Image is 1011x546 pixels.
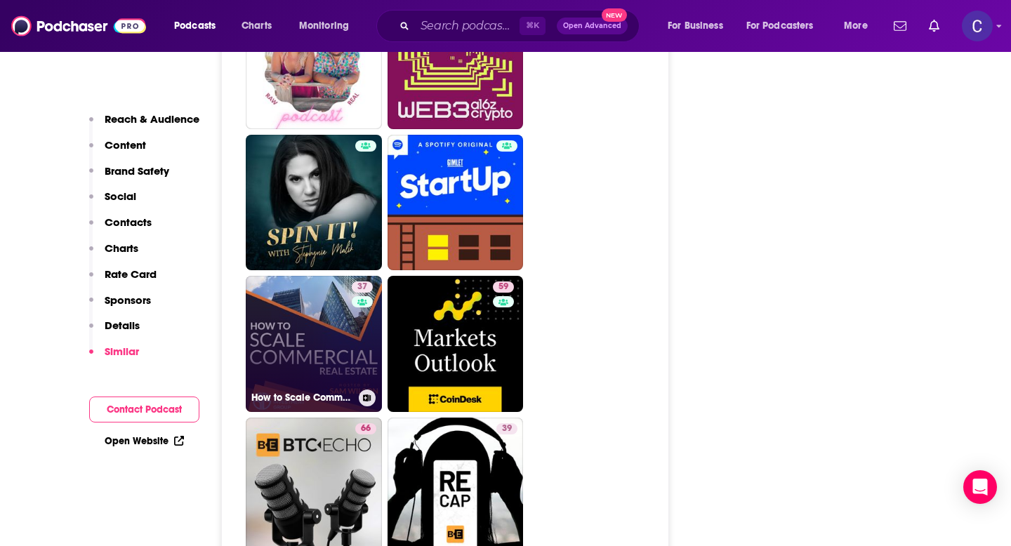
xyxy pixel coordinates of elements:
[390,10,653,42] div: Search podcasts, credits, & more...
[737,15,834,37] button: open menu
[746,16,814,36] span: For Podcasters
[105,138,146,152] p: Content
[89,112,199,138] button: Reach & Audience
[89,215,152,241] button: Contacts
[232,15,280,37] a: Charts
[352,281,373,293] a: 37
[962,11,993,41] img: User Profile
[105,215,152,229] p: Contacts
[105,345,139,358] p: Similar
[357,280,367,294] span: 37
[520,17,546,35] span: ⌘ K
[246,276,382,412] a: 37How to Scale Commercial Real Estate
[105,164,169,178] p: Brand Safety
[668,16,723,36] span: For Business
[563,22,621,29] span: Open Advanced
[105,112,199,126] p: Reach & Audience
[557,18,628,34] button: Open AdvancedNew
[174,16,216,36] span: Podcasts
[89,138,146,164] button: Content
[923,14,945,38] a: Show notifications dropdown
[89,345,139,371] button: Similar
[105,435,184,447] a: Open Website
[164,15,234,37] button: open menu
[89,293,151,319] button: Sponsors
[299,16,349,36] span: Monitoring
[89,241,138,267] button: Charts
[89,189,136,215] button: Social
[602,8,627,22] span: New
[105,293,151,307] p: Sponsors
[105,319,140,332] p: Details
[493,281,514,293] a: 59
[388,276,524,412] a: 59
[89,319,140,345] button: Details
[496,423,517,434] a: 39
[355,423,376,434] a: 66
[834,15,885,37] button: open menu
[498,280,508,294] span: 59
[962,11,993,41] button: Show profile menu
[89,397,199,422] button: Contact Podcast
[844,16,868,36] span: More
[289,15,367,37] button: open menu
[962,11,993,41] span: Logged in as publicityxxtina
[89,267,157,293] button: Rate Card
[11,13,146,39] img: Podchaser - Follow, Share and Rate Podcasts
[963,470,997,504] div: Open Intercom Messenger
[89,164,169,190] button: Brand Safety
[105,267,157,281] p: Rate Card
[415,15,520,37] input: Search podcasts, credits, & more...
[242,16,272,36] span: Charts
[361,422,371,436] span: 66
[251,392,353,404] h3: How to Scale Commercial Real Estate
[502,422,512,436] span: 39
[658,15,741,37] button: open menu
[888,14,912,38] a: Show notifications dropdown
[105,189,136,203] p: Social
[105,241,138,255] p: Charts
